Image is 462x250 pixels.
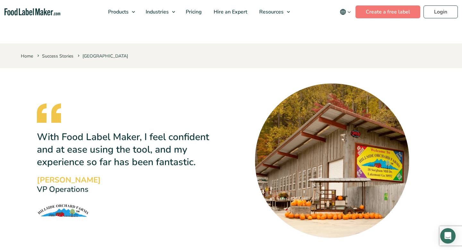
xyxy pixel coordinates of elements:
span: Industries [144,8,169,15]
span: Resources [257,8,284,15]
cite: [PERSON_NAME] [37,176,101,184]
a: Home [21,53,33,59]
div: Open Intercom Messenger [440,228,456,244]
a: Login [424,5,458,18]
span: Hire an Expert [212,8,248,15]
a: Success Stories [42,53,73,59]
a: Create a free label [355,5,420,18]
span: Products [106,8,129,15]
p: With Food Label Maker, I feel confident and at ease using the tool, and my experience so far has ... [37,131,210,168]
small: VP Operations [37,185,101,193]
span: Pricing [184,8,202,15]
span: [GEOGRAPHIC_DATA] [76,53,128,59]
